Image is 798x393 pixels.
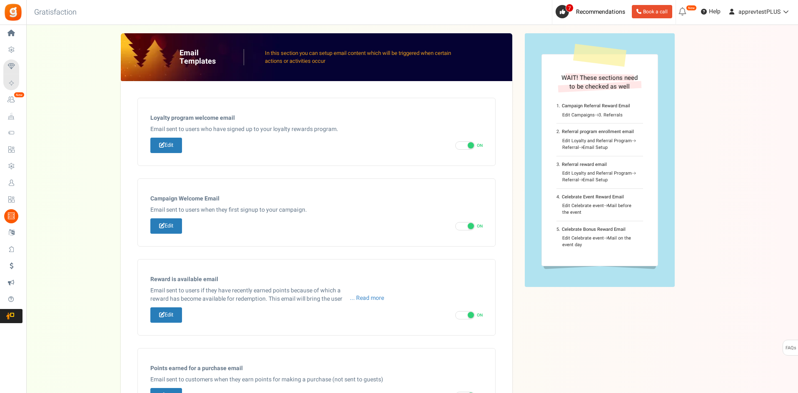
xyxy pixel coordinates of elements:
a: Edit [150,218,182,234]
div: Edit Campaigns 3. Referrals [562,112,637,119]
a: Edit [150,307,182,323]
div: Edit Celebrate event Mail on the event day [562,235,637,248]
h2: Email Templates [180,49,244,66]
span: ON [477,312,483,318]
p: Email sent to customers when they earn points for making a purchase (not sent to guests) [150,376,483,384]
em: New [14,92,25,98]
h5: Campaign Welcome Email [150,195,483,202]
a: Help [698,5,724,18]
span: apprevtestPLUS [738,7,781,16]
span: WAIT! These sections need to be checked as well [561,73,638,91]
h3: Gratisfaction [25,4,86,21]
b: Referral program enrollment email [562,128,634,135]
div: Edit Loyalty and Referral Program Referral Email Setup [562,138,637,151]
p: Email sent to users who have signed up to your loyalty rewards program. [150,125,483,133]
em: New [686,5,697,11]
span: ON [477,143,483,148]
div: Edit Celebrate event Mail before the event [562,203,637,215]
span: 7 [566,4,574,12]
h5: Loyalty program welcome email [150,115,483,121]
h5: Points earned for a purchase email [150,365,483,371]
h5: Reward is available email [150,276,483,282]
a: New [3,93,22,107]
b: Campaign Referral Reward Email [562,102,630,109]
a: Book a call [632,5,672,18]
p: In this section you can setup email content which will be triggered when certain actions or activ... [265,49,454,65]
span: FAQs [785,340,796,356]
div: Edit Loyalty and Referral Program Referral Email Setup [562,170,637,183]
p: Email sent to users if they have recently earned points because of which a reward has become avai... [150,287,384,303]
a: 7 Recommendations [556,5,628,18]
span: Help [707,7,721,16]
b: Celebrate Event Reward Email [562,193,624,200]
img: Gratisfaction [4,3,22,22]
span: Recommendations [576,7,625,16]
p: Email sent to users when they first signup to your campaign. [150,206,483,214]
b: Referral reward email [562,161,607,168]
a: Edit [150,138,182,153]
b: Celebrate Bonus Reward Email [562,226,626,233]
span: ON [477,223,483,229]
span: ... Read more [350,294,384,302]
